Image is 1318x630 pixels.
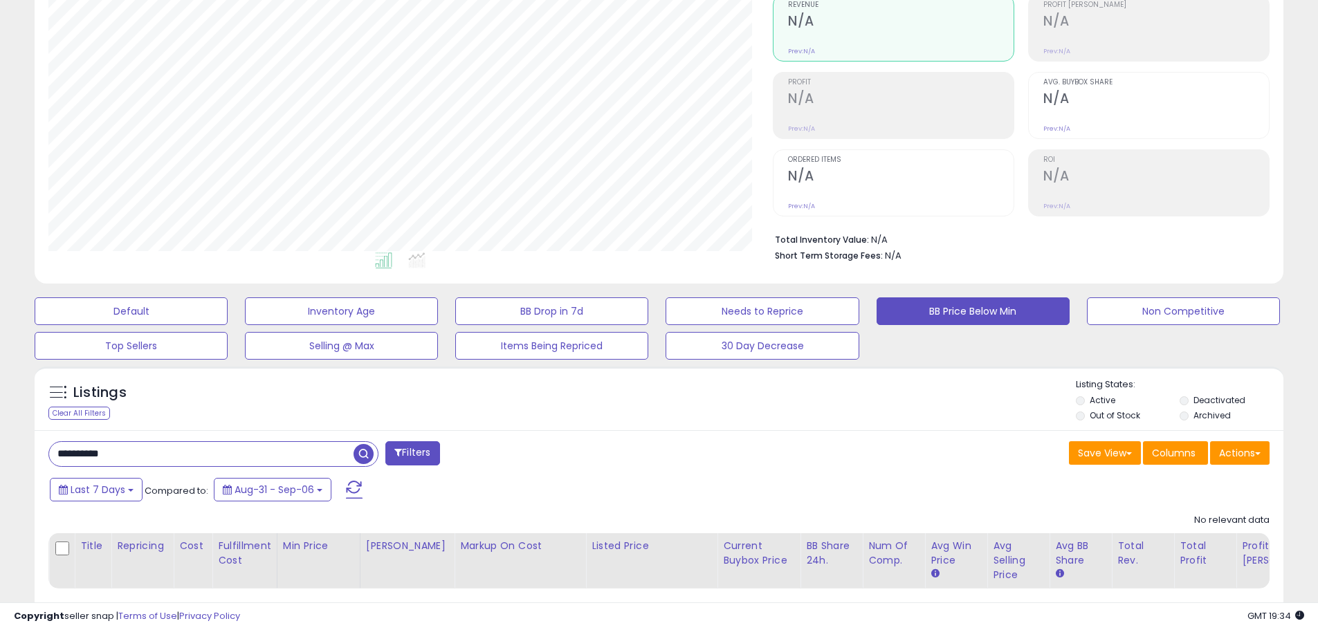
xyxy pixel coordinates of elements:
small: Avg Win Price. [931,568,939,580]
button: Selling @ Max [245,332,438,360]
h2: N/A [1043,168,1269,187]
div: Current Buybox Price [723,539,794,568]
div: Repricing [117,539,167,553]
div: Title [80,539,105,553]
span: Last 7 Days [71,483,125,497]
h2: N/A [1043,91,1269,109]
div: Avg BB Share [1055,539,1106,568]
span: N/A [885,249,901,262]
span: Revenue [788,1,1014,9]
button: Last 7 Days [50,478,143,501]
li: N/A [775,230,1259,247]
button: BB Drop in 7d [455,297,648,325]
div: Cost [179,539,206,553]
button: Save View [1069,441,1141,465]
div: Clear All Filters [48,407,110,420]
h2: N/A [788,13,1014,32]
div: seller snap | | [14,610,240,623]
span: 2025-09-14 19:34 GMT [1247,609,1304,622]
span: ROI [1043,156,1269,164]
span: Compared to: [145,484,208,497]
small: Prev: N/A [788,47,815,55]
a: Terms of Use [118,609,177,622]
button: Actions [1210,441,1270,465]
button: Top Sellers [35,332,228,360]
b: Total Inventory Value: [775,234,869,245]
div: Total Rev. [1117,539,1168,568]
b: Short Term Storage Fees: [775,250,883,261]
div: [PERSON_NAME] [366,539,448,553]
span: Profit [PERSON_NAME] [1043,1,1269,9]
div: Listed Price [592,539,711,553]
button: Columns [1143,441,1208,465]
button: Filters [385,441,439,465]
strong: Copyright [14,609,64,622]
label: Archived [1193,409,1231,421]
label: Deactivated [1193,394,1245,406]
button: Default [35,297,228,325]
label: Out of Stock [1090,409,1140,421]
div: Num of Comp. [868,539,919,568]
small: Avg BB Share. [1055,568,1063,580]
small: Prev: N/A [1043,47,1070,55]
small: Prev: N/A [788,202,815,210]
button: Items Being Repriced [455,332,648,360]
button: Needs to Reprice [666,297,859,325]
span: Columns [1152,446,1196,460]
p: Listing States: [1076,378,1283,391]
h5: Listings [73,383,127,402]
span: Avg. Buybox Share [1043,79,1269,86]
th: The percentage added to the cost of goods (COGS) that forms the calculator for Min & Max prices. [455,533,586,589]
span: Aug-31 - Sep-06 [235,483,314,497]
small: Prev: N/A [1043,202,1070,210]
small: Prev: N/A [788,124,815,133]
h2: N/A [788,91,1014,109]
button: Aug-31 - Sep-06 [214,478,331,501]
div: Markup on Cost [460,539,580,553]
button: Inventory Age [245,297,438,325]
div: Min Price [283,539,354,553]
h2: N/A [1043,13,1269,32]
div: Avg Selling Price [993,539,1043,582]
h2: N/A [788,168,1014,187]
div: Fulfillment Cost [218,539,271,568]
a: Privacy Policy [179,609,240,622]
button: BB Price Below Min [877,297,1070,325]
label: Active [1090,394,1115,406]
button: 30 Day Decrease [666,332,859,360]
div: No relevant data [1194,514,1270,527]
small: Prev: N/A [1043,124,1070,133]
div: Avg Win Price [931,539,981,568]
button: Non Competitive [1087,297,1280,325]
span: Profit [788,79,1014,86]
div: Total Profit [1180,539,1230,568]
div: BB Share 24h. [806,539,857,568]
span: Ordered Items [788,156,1014,164]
